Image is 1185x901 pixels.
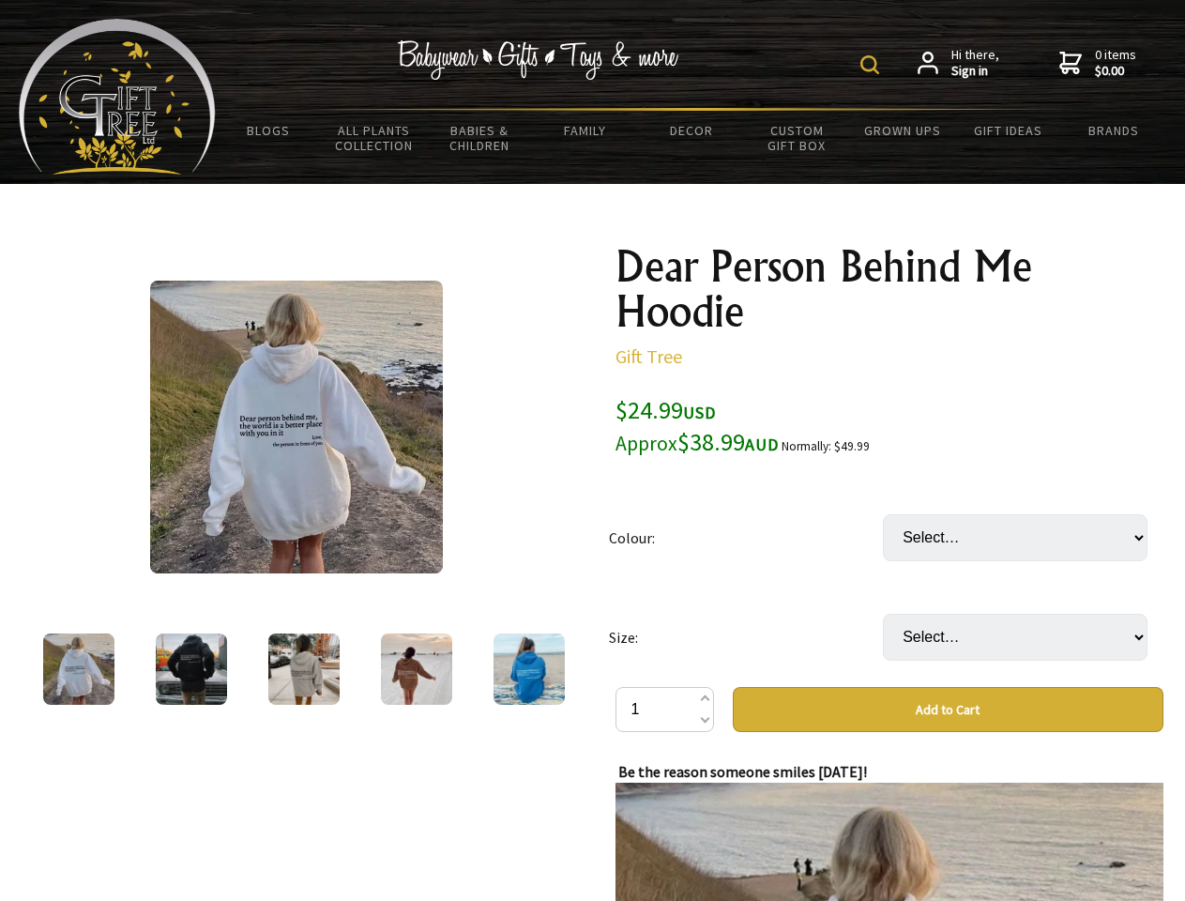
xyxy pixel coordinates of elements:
button: Add to Cart [733,687,1163,732]
span: Hi there, [951,47,999,80]
span: 0 items [1095,46,1136,80]
small: Approx [615,431,677,456]
h1: Dear Person Behind Me Hoodie [615,244,1163,334]
img: Dear Person Behind Me Hoodie [268,634,340,705]
img: Babyware - Gifts - Toys and more... [19,19,216,175]
span: $24.99 $38.99 [615,394,779,457]
a: Gift Tree [615,344,682,368]
span: USD [683,402,716,423]
a: Brands [1061,111,1167,150]
td: Size: [609,588,883,687]
img: Dear Person Behind Me Hoodie [150,281,443,573]
img: product search [860,55,879,74]
a: Grown Ups [849,111,955,150]
strong: Sign in [951,63,999,80]
strong: $0.00 [1095,63,1136,80]
a: Gift Ideas [955,111,1061,150]
a: Family [533,111,639,150]
a: Babies & Children [427,111,533,165]
a: Decor [638,111,744,150]
a: Custom Gift Box [744,111,850,165]
span: AUD [745,434,779,455]
small: Normally: $49.99 [782,438,870,454]
a: All Plants Collection [322,111,428,165]
img: Dear Person Behind Me Hoodie [381,634,452,705]
img: Dear Person Behind Me Hoodie [43,634,114,705]
a: BLOGS [216,111,322,150]
a: Hi there,Sign in [918,47,999,80]
td: Colour: [609,488,883,588]
a: 0 items$0.00 [1059,47,1136,80]
img: Dear Person Behind Me Hoodie [156,634,227,705]
img: Dear Person Behind Me Hoodie [494,634,565,705]
img: Babywear - Gifts - Toys & more [398,40,679,80]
